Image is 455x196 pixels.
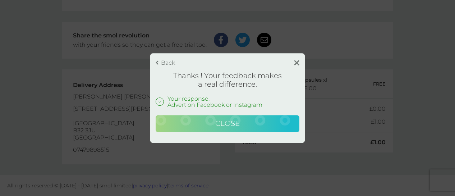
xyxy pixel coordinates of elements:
[161,60,175,66] p: Back
[156,60,158,65] img: back
[156,71,299,88] h1: Thanks ! Your feedback makes a real difference.
[156,115,299,132] button: Close
[167,102,262,108] p: Advert on Facebook or Instagram
[215,119,240,128] span: Close
[294,60,299,65] img: close
[167,96,262,102] p: Your response:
